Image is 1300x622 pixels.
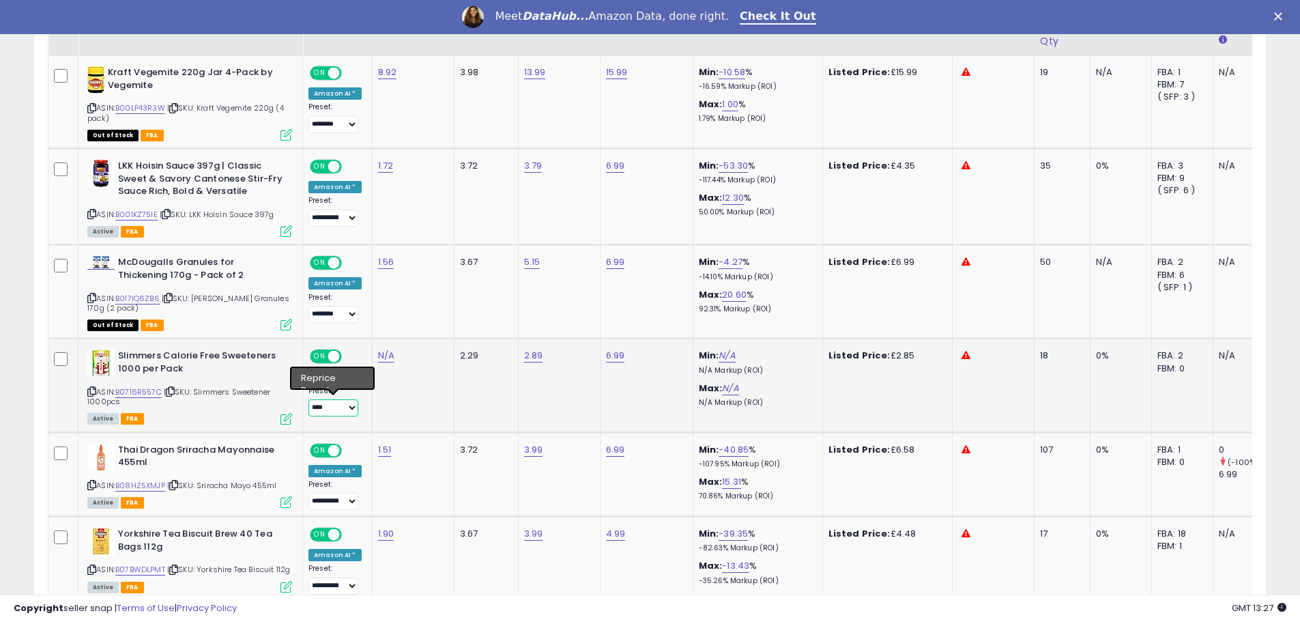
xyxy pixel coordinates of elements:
b: Slimmers Calorie Free Sweeteners 1000 per Pack [118,350,284,378]
span: ON [311,444,328,456]
div: % [699,528,812,553]
span: ON [311,529,328,541]
div: FBM: 0 [1157,363,1202,375]
span: OFF [340,257,362,269]
div: Preset: [308,196,362,227]
b: Listed Price: [828,255,891,268]
a: 6.99 [606,349,625,363]
div: ASIN: [87,444,292,507]
div: FBM: 9 [1157,172,1202,184]
b: Yorkshire Tea Biscuit Brew 40 Tea Bags 112g [118,528,284,556]
img: 314mL+jX4YL._SL40_.jpg [87,444,115,471]
div: FBA: 2 [1157,256,1202,268]
div: seller snap | | [14,602,237,615]
a: -13.43 [722,559,749,573]
div: Preset: [308,386,362,417]
span: OFF [340,68,362,79]
div: Meet Amazon Data, done right. [495,10,729,23]
b: Max: [699,382,723,395]
div: £4.48 [828,528,942,540]
b: Thai Dragon Sriracha Mayonnaise 455ml [118,444,284,472]
div: 0% [1096,444,1141,456]
a: 6.99 [606,443,625,457]
div: 3.72 [460,444,508,456]
span: FBA [141,320,164,331]
div: Preset: [308,102,362,133]
div: ( SFP: 3 ) [1157,91,1202,103]
a: 3.99 [524,443,543,457]
p: 70.86% Markup (ROI) [699,492,812,501]
div: 3.67 [460,528,508,540]
div: FBM: 0 [1157,456,1202,468]
p: -107.95% Markup (ROI) [699,460,812,469]
span: All listings that are currently out of stock and unavailable for purchase on Amazon [87,130,139,141]
p: -82.63% Markup (ROI) [699,543,812,553]
span: All listings currently available for purchase on Amazon [87,226,119,238]
div: FBM: 7 [1157,79,1202,91]
b: LKK Hoisin Sauce 397g | Classic Sweet & Savory Cantonese Stir-Fry Sauce Rich, Bold & Versatile [118,160,284,201]
div: FBA: 18 [1157,528,1202,540]
a: B07BWDLPMT [115,564,165,576]
div: 50 [1040,256,1080,268]
div: 35 [1040,160,1080,172]
div: ASIN: [87,256,292,329]
img: 51hw18owIaL._SL40_.jpg [87,350,115,377]
b: Max: [699,475,723,488]
p: 92.31% Markup (ROI) [699,305,812,314]
b: Listed Price: [828,349,891,362]
p: -14.10% Markup (ROI) [699,272,812,282]
a: 12.30 [722,191,744,205]
a: 15.99 [606,66,628,79]
div: ( SFP: 1 ) [1157,281,1202,294]
a: -10.58 [719,66,745,79]
p: N/A Markup (ROI) [699,398,812,408]
a: 2.89 [524,349,543,363]
div: Amazon AI [308,371,356,383]
a: B08HZ5XMJP [115,480,165,492]
a: 8.92 [378,66,397,79]
span: | SKU: Yorkshire Tea Biscuit 112g [167,564,291,575]
b: Min: [699,159,719,172]
span: ON [311,351,328,363]
span: FBA [121,226,144,238]
div: Preset: [308,480,362,511]
a: B017IQ6ZB6 [115,293,160,305]
div: N/A [1096,66,1141,79]
a: -39.35 [719,527,748,541]
a: B0716R557C [115,386,162,398]
span: ON [311,68,328,79]
a: Terms of Use [117,602,175,614]
b: Listed Price: [828,159,891,172]
div: FBM: 1 [1157,540,1202,552]
span: ON [311,161,328,173]
span: All listings currently available for purchase on Amazon [87,497,119,509]
img: 41Sr8Wk9hdL._SL40_.jpg [87,256,115,269]
p: 50.00% Markup (ROI) [699,208,812,217]
div: Amazon AI * [308,465,362,477]
div: 3.67 [460,256,508,268]
span: All listings currently available for purchase on Amazon [87,413,119,425]
div: Amazon AI * [308,277,362,289]
div: £6.99 [828,256,942,268]
b: Max: [699,191,723,204]
img: 413PnTFhXwL._SL40_.jpg [87,528,115,555]
div: ASIN: [87,160,292,236]
i: DataHub... [522,10,588,23]
a: N/A [722,382,738,395]
div: % [699,476,812,501]
span: | SKU: Kraft Vegemite 220g (4 pack) [87,102,284,123]
a: 3.79 [524,159,543,173]
img: 413ey8AEHhL._SL40_.jpg [87,160,115,187]
div: % [699,66,812,91]
div: % [699,289,812,314]
div: 0% [1096,350,1141,362]
div: N/A [1219,160,1264,172]
span: All listings that are currently out of stock and unavailable for purchase on Amazon [87,320,139,331]
b: Kraft Vegemite 220g Jar 4-Pack by Vegemite [108,66,274,95]
span: FBA [121,413,144,425]
p: -117.44% Markup (ROI) [699,175,812,185]
div: 3.98 [460,66,508,79]
span: OFF [340,529,362,541]
span: | SKU: [PERSON_NAME] Granules 170g (2 pack) [87,293,289,313]
span: OFF [340,161,362,173]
